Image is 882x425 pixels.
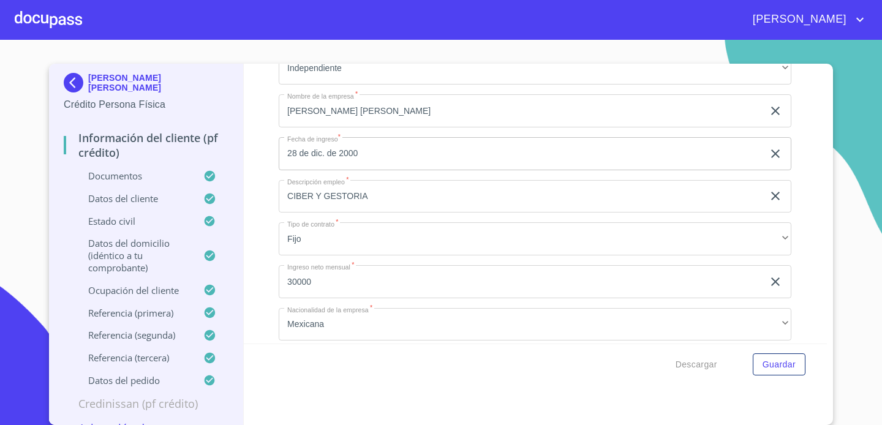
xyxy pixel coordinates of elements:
span: Guardar [763,357,796,372]
button: clear input [768,103,783,118]
p: Datos del domicilio (idéntico a tu comprobante) [64,237,203,274]
p: Referencia (segunda) [64,329,203,341]
img: Docupass spot blue [64,73,88,92]
p: Información del cliente (PF crédito) [64,130,228,160]
p: Credinissan (PF crédito) [64,396,228,411]
div: [PERSON_NAME] [PERSON_NAME] [64,73,228,97]
p: Referencia (tercera) [64,352,203,364]
p: Referencia (primera) [64,307,203,319]
div: Fijo [279,222,791,255]
span: Descargar [676,357,717,372]
button: Guardar [753,353,805,376]
p: [PERSON_NAME] [PERSON_NAME] [88,73,228,92]
p: Datos del cliente [64,192,203,205]
button: Descargar [671,353,722,376]
p: Crédito Persona Física [64,97,228,112]
button: clear input [768,274,783,289]
button: account of current user [744,10,867,29]
div: Independiente [279,52,791,85]
div: Mexicana [279,308,791,341]
span: [PERSON_NAME] [744,10,853,29]
p: Datos del pedido [64,374,203,386]
p: Documentos [64,170,203,182]
p: Ocupación del Cliente [64,284,203,296]
p: Estado Civil [64,215,203,227]
button: clear input [768,189,783,203]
